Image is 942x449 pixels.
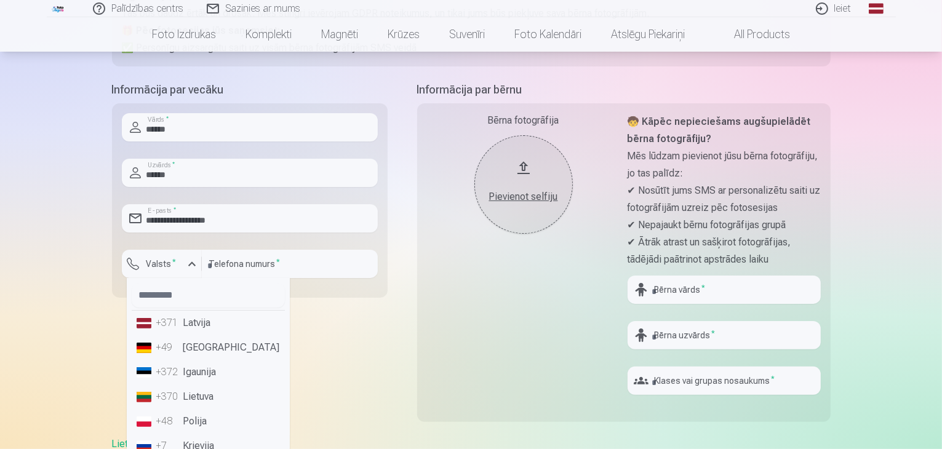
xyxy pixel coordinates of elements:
[156,316,181,330] div: +371
[132,311,285,335] li: Latvija
[142,258,182,270] label: Valsts
[137,17,231,52] a: Foto izdrukas
[156,365,181,379] div: +372
[156,414,181,429] div: +48
[427,113,620,128] div: Bērna fotogrāfija
[417,81,831,98] h5: Informācija par bērnu
[628,217,821,234] p: ✔ Nepajaukt bērnu fotogrāfijas grupā
[132,360,285,384] li: Igaunija
[628,234,821,268] p: ✔ Ātrāk atrast un sašķirot fotogrāfijas, tādējādi paātrinot apstrādes laiku
[156,340,181,355] div: +49
[112,81,388,98] h5: Informācija par vecāku
[231,17,306,52] a: Komplekti
[434,17,500,52] a: Suvenīri
[700,17,805,52] a: All products
[52,5,65,12] img: /fa1
[628,148,821,182] p: Mēs lūdzam pievienot jūsu bērna fotogrāfiju, jo tas palīdz:
[122,250,202,278] button: Valsts*
[474,135,573,234] button: Pievienot selfiju
[628,116,811,145] strong: 🧒 Kāpēc nepieciešams augšupielādēt bērna fotogrāfiju?
[628,182,821,217] p: ✔ Nosūtīt jums SMS ar personalizētu saiti uz fotogrāfijām uzreiz pēc fotosesijas
[306,17,373,52] a: Magnēti
[132,384,285,409] li: Lietuva
[500,17,596,52] a: Foto kalendāri
[132,335,285,360] li: [GEOGRAPHIC_DATA]
[156,389,181,404] div: +370
[596,17,700,52] a: Atslēgu piekariņi
[132,409,285,434] li: Polija
[487,189,561,204] div: Pievienot selfiju
[373,17,434,52] a: Krūzes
